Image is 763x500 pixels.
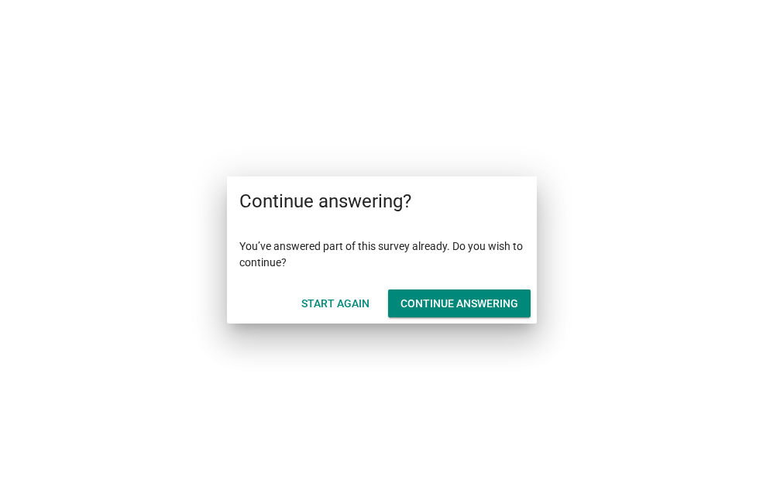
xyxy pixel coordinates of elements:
[289,289,382,317] button: Start Again
[400,296,518,312] div: Continue answering
[227,226,537,283] div: You’ve answered part of this survey already. Do you wish to continue?
[388,289,531,317] button: Continue answering
[301,296,369,312] div: Start Again
[227,176,537,226] div: Continue answering?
